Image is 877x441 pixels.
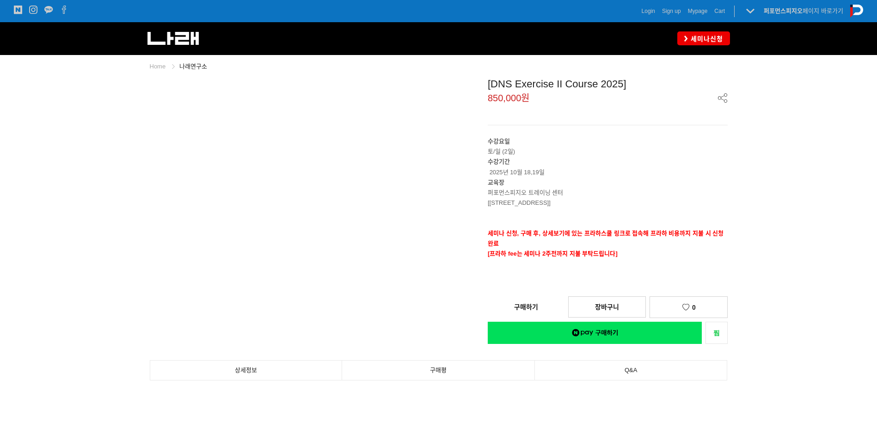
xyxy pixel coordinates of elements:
a: Q&A [535,361,727,380]
strong: 퍼포먼스피지오 [764,7,803,14]
p: 퍼포먼스피지오 트레이닝 센터 [488,188,728,198]
span: 0 [692,304,696,311]
p: 2025년 10월 18,19일 [488,157,728,177]
a: 새창 [488,322,702,344]
a: 0 [650,296,727,318]
a: Sign up [662,6,681,16]
strong: 수강요일 [488,138,510,145]
strong: 수강기간 [488,158,510,165]
a: 상세정보 [150,361,342,380]
span: [프라하 fee는 세미나 2주전까지 지불 부탁드립니다] [488,250,618,257]
a: Cart [714,6,725,16]
a: 나래연구소 [179,63,207,70]
a: Login [642,6,655,16]
a: 구매하기 [488,297,564,317]
a: 세미나신청 [677,31,730,45]
p: 토/일 (2일) [488,136,728,157]
a: 구매평 [342,361,534,380]
span: 세미나신청 [688,34,723,43]
a: 새창 [705,322,728,344]
span: 850,000원 [488,93,529,103]
a: 장바구니 [568,296,646,318]
p: [[STREET_ADDRESS]] [488,198,728,208]
a: Home [150,63,166,70]
div: [DNS Exercise II Course 2025] [488,78,728,90]
a: Mypage [688,6,708,16]
strong: 교육장 [488,179,504,186]
a: 퍼포먼스피지오페이지 바로가기 [764,7,843,14]
strong: 세미나 신청, 구매 후, 상세보기에 있는 프라하스쿨 링크로 접속해 프라하 비용까지 지불 시 신청완료 [488,230,724,247]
